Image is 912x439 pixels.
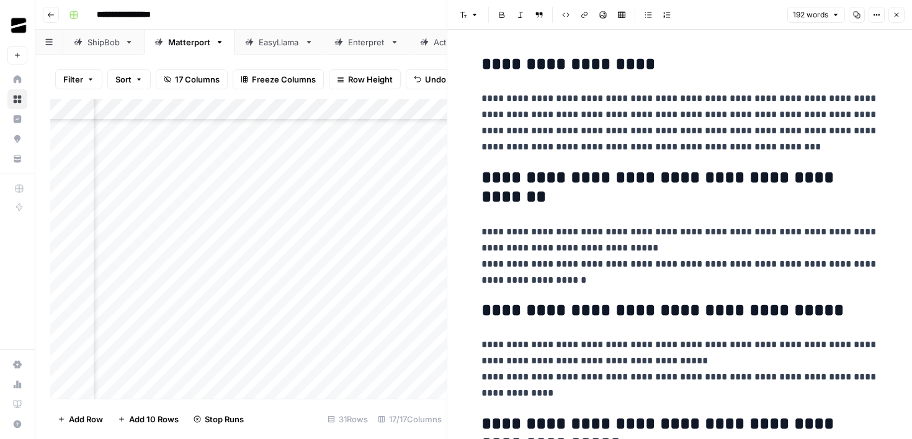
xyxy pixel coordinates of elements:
[115,73,132,86] span: Sort
[186,409,251,429] button: Stop Runs
[324,30,409,55] a: Enterpret
[373,409,447,429] div: 17/17 Columns
[69,413,103,425] span: Add Row
[233,69,324,89] button: Freeze Columns
[7,10,27,41] button: Workspace: OGM
[110,409,186,429] button: Add 10 Rows
[168,36,210,48] div: Matterport
[7,149,27,169] a: Your Data
[323,409,373,429] div: 31 Rows
[259,36,300,48] div: EasyLlama
[7,129,27,149] a: Opportunities
[348,36,385,48] div: Enterpret
[50,409,110,429] button: Add Row
[107,69,151,89] button: Sort
[55,69,102,89] button: Filter
[7,14,30,37] img: OGM Logo
[156,69,228,89] button: 17 Columns
[409,30,522,55] a: ActiveCampaign
[63,30,144,55] a: ShipBob
[7,109,27,129] a: Insights
[252,73,316,86] span: Freeze Columns
[7,355,27,375] a: Settings
[144,30,235,55] a: Matterport
[787,7,845,23] button: 192 words
[348,73,393,86] span: Row Height
[434,36,498,48] div: ActiveCampaign
[406,69,454,89] button: Undo
[205,413,244,425] span: Stop Runs
[7,394,27,414] a: Learning Hub
[129,413,179,425] span: Add 10 Rows
[7,69,27,89] a: Home
[175,73,220,86] span: 17 Columns
[425,73,446,86] span: Undo
[87,36,120,48] div: ShipBob
[63,73,83,86] span: Filter
[793,9,828,20] span: 192 words
[7,89,27,109] a: Browse
[7,414,27,434] button: Help + Support
[329,69,401,89] button: Row Height
[235,30,324,55] a: EasyLlama
[7,375,27,394] a: Usage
